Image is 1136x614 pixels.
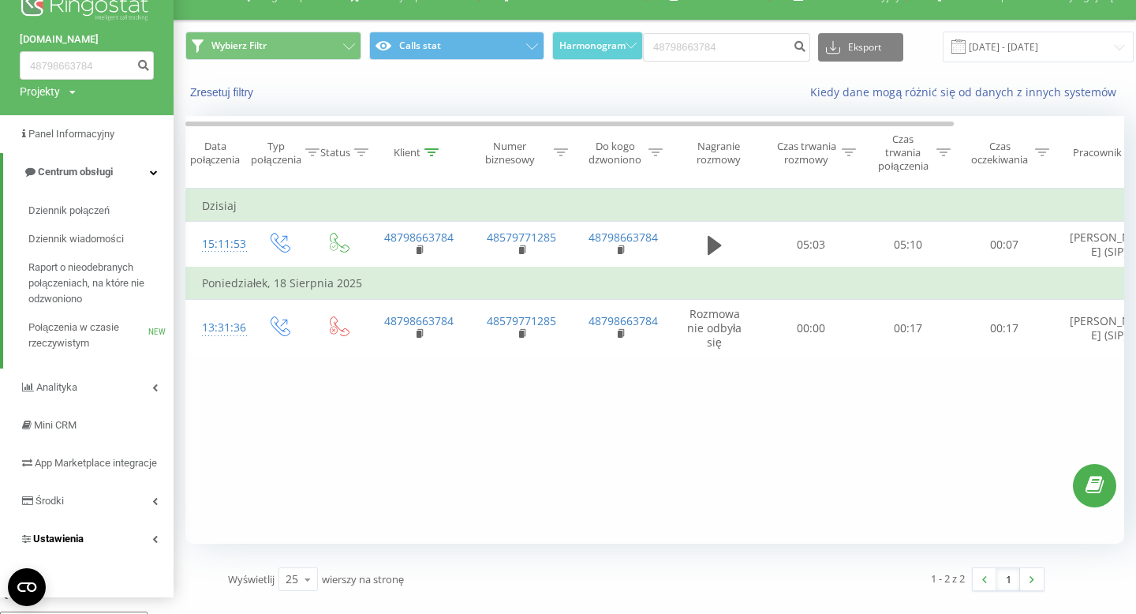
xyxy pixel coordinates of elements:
td: 05:10 [861,222,955,268]
a: [DOMAIN_NAME] [20,32,154,47]
span: Mini CRM [34,419,77,431]
button: Harmonogram [552,32,643,60]
td: 00:17 [955,299,1054,358]
span: wierszy na stronę [322,572,404,586]
div: 15:11:53 [202,229,234,260]
span: Harmonogram [559,40,626,51]
a: Połączenia w czasie rzeczywistymNEW [28,313,174,358]
div: Czas trwania rozmowy [775,140,838,167]
span: Wyświetlij [228,572,275,586]
div: Czas oczekiwania [969,140,1031,167]
div: Numer biznesowy [470,140,551,167]
a: 48798663784 [589,313,658,328]
span: Środki [35,495,64,507]
a: Dziennik połączeń [28,197,174,225]
div: 1 - 2 z 2 [931,571,965,586]
a: Centrum obsługi [3,153,174,191]
div: Status [320,146,350,159]
button: Eksport [818,33,903,62]
a: Kiedy dane mogą różnić się od danych z innych systemów [810,84,1124,99]
span: Dziennik połączeń [28,203,110,219]
div: Pracownik [1073,146,1122,159]
span: Panel Informacyjny [28,128,114,140]
a: 48798663784 [384,313,454,328]
span: Rozmowa nie odbyła się [687,306,742,350]
button: Wybierz Filtr [185,32,361,60]
td: 00:07 [955,222,1054,268]
a: 1 [996,568,1020,590]
span: Analityka [36,381,77,393]
button: Open CMP widget [8,568,46,606]
td: 00:17 [861,299,955,358]
button: Calls stat [369,32,545,60]
div: Klient [394,146,420,159]
div: Nagranie rozmowy [681,140,757,167]
div: Projekty [20,84,60,99]
input: Wyszukiwanie według numeru [20,51,154,80]
span: App Marketplace integracje [35,457,157,469]
a: 48579771285 [487,313,556,328]
a: 48579771285 [487,230,556,245]
a: Raport o nieodebranych połączeniach, na które nie odzwoniono [28,253,174,313]
button: Zresetuj filtry [185,85,261,99]
div: Czas trwania połączenia [874,133,932,173]
a: 48798663784 [384,230,454,245]
span: Raport o nieodebranych połączeniach, na które nie odzwoniono [28,260,166,307]
div: Typ połączenia [252,140,301,167]
span: Dziennik wiadomości [28,231,124,247]
span: Połączenia w czasie rzeczywistym [28,320,148,351]
div: 13:31:36 [202,313,234,343]
td: 00:00 [762,299,861,358]
span: Wybierz Filtr [211,39,267,52]
div: Data połączenia [186,140,245,167]
span: Centrum obsługi [38,166,113,178]
input: Wyszukiwanie według numeru [643,33,810,62]
div: 25 [286,571,298,587]
span: Ustawienia [33,533,84,545]
td: 05:03 [762,222,861,268]
div: Do kogo dzwoniono [586,140,645,167]
a: 48798663784 [589,230,658,245]
a: Dziennik wiadomości [28,225,174,253]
